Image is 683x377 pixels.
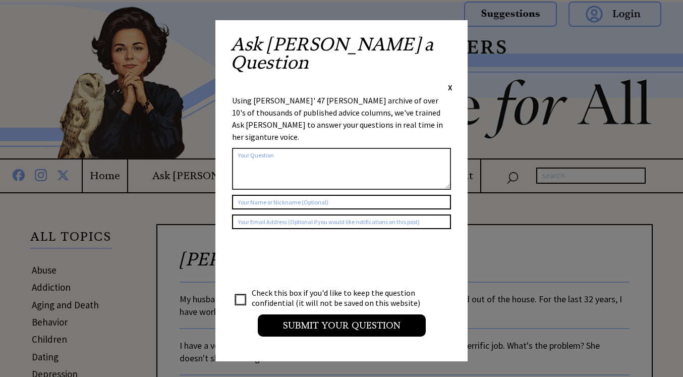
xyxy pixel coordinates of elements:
[258,314,426,337] input: Submit your Question
[251,287,430,308] td: Check this box if you'd like to keep the question confidential (it will not be saved on this webs...
[232,214,451,229] input: Your Email Address (Optional if you would like notifications on this post)
[448,82,452,92] span: X
[232,94,451,143] div: Using [PERSON_NAME]' 47 [PERSON_NAME] archive of over 10's of thousands of published advice colum...
[232,195,451,209] input: Your Name or Nickname (Optional)
[232,239,385,279] iframe: reCAPTCHA
[231,35,452,82] h2: Ask [PERSON_NAME] a Question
